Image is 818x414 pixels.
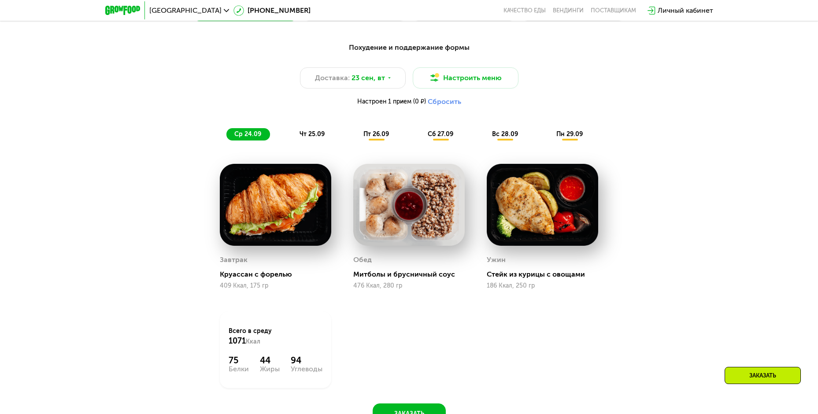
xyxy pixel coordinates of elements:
[487,282,598,289] div: 186 Ккал, 250 гр
[220,270,338,279] div: Круассан с форелью
[413,67,518,89] button: Настроить меню
[260,355,280,366] div: 44
[229,336,246,346] span: 1071
[556,130,583,138] span: пн 29.09
[492,130,518,138] span: вс 28.09
[148,42,670,53] div: Похудение и поддержание формы
[353,270,472,279] div: Митболы и брусничный соус
[246,338,260,345] span: Ккал
[428,130,453,138] span: сб 27.09
[300,130,325,138] span: чт 25.09
[363,130,389,138] span: пт 26.09
[503,7,546,14] a: Качество еды
[487,253,506,266] div: Ужин
[353,253,372,266] div: Обед
[487,270,605,279] div: Стейк из курицы с овощами
[220,253,248,266] div: Завтрак
[260,366,280,373] div: Жиры
[591,7,636,14] div: поставщикам
[553,7,584,14] a: Вендинги
[229,327,322,346] div: Всего в среду
[357,99,426,105] span: Настроен 1 прием (0 ₽)
[220,282,331,289] div: 409 Ккал, 175 гр
[234,130,261,138] span: ср 24.09
[233,5,311,16] a: [PHONE_NUMBER]
[428,97,461,106] button: Сбросить
[352,73,385,83] span: 23 сен, вт
[315,73,350,83] span: Доставка:
[229,366,249,373] div: Белки
[229,355,249,366] div: 75
[149,7,222,14] span: [GEOGRAPHIC_DATA]
[291,366,322,373] div: Углеводы
[725,367,801,384] div: Заказать
[353,282,465,289] div: 476 Ккал, 280 гр
[291,355,322,366] div: 94
[658,5,713,16] div: Личный кабинет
